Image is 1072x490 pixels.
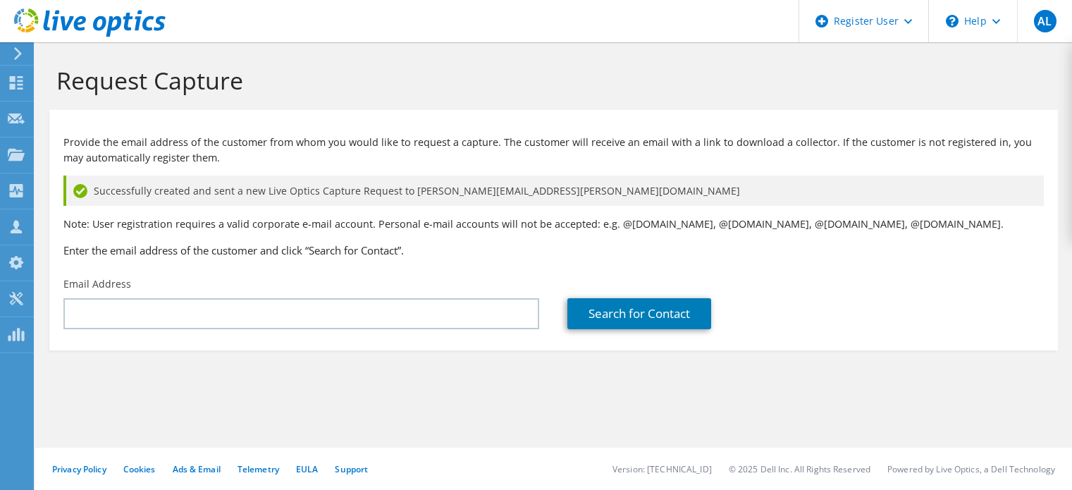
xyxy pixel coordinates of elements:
li: Powered by Live Optics, a Dell Technology [887,463,1055,475]
a: Telemetry [238,463,279,475]
a: EULA [296,463,318,475]
a: Search for Contact [567,298,711,329]
li: Version: [TECHNICAL_ID] [612,463,712,475]
a: Support [335,463,368,475]
a: Ads & Email [173,463,221,475]
a: Privacy Policy [52,463,106,475]
span: AL [1034,10,1056,32]
h3: Enter the email address of the customer and click “Search for Contact”. [63,243,1044,258]
label: Email Address [63,277,131,291]
h1: Request Capture [56,66,1044,95]
p: Provide the email address of the customer from whom you would like to request a capture. The cust... [63,135,1044,166]
p: Note: User registration requires a valid corporate e-mail account. Personal e-mail accounts will ... [63,216,1044,232]
span: Successfully created and sent a new Live Optics Capture Request to [PERSON_NAME][EMAIL_ADDRESS][P... [94,183,740,199]
a: Cookies [123,463,156,475]
li: © 2025 Dell Inc. All Rights Reserved [729,463,870,475]
svg: \n [946,15,959,27]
